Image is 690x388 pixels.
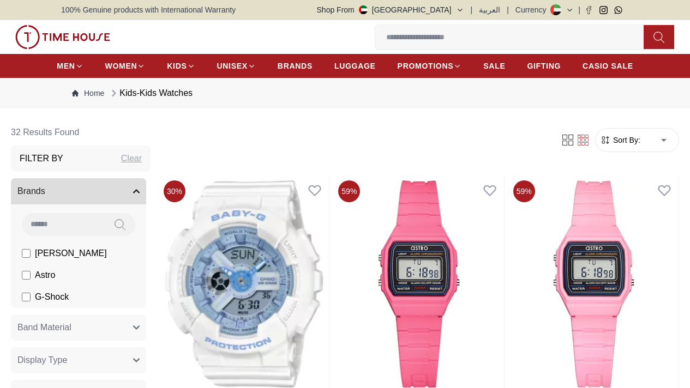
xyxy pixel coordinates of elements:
span: 59 % [338,180,360,202]
span: Brands [17,185,45,198]
a: Home [72,88,104,99]
a: GIFTING [527,56,561,76]
nav: Breadcrumb [61,78,629,108]
span: WOMEN [105,60,137,71]
span: BRANDS [278,60,313,71]
img: ... [15,25,110,49]
a: Instagram [599,6,608,14]
a: BRANDS [278,56,313,76]
img: United Arab Emirates [359,5,368,14]
a: LUGGAGE [334,56,376,76]
input: G-Shock [22,293,31,301]
button: Shop From[GEOGRAPHIC_DATA] [317,4,464,15]
span: Sort By: [611,135,640,145]
button: Band Material [11,314,146,341]
div: Currency [515,4,551,15]
input: [PERSON_NAME] [22,249,31,258]
a: SALE [483,56,505,76]
a: WOMEN [105,56,146,76]
a: CASIO SALE [583,56,633,76]
span: UNISEX [217,60,248,71]
a: Whatsapp [614,6,622,14]
a: KIDS [167,56,195,76]
div: Clear [121,152,142,165]
span: | [507,4,509,15]
span: 30 % [164,180,185,202]
span: Display Type [17,354,67,367]
a: PROMOTIONS [398,56,462,76]
span: [PERSON_NAME] [35,247,107,260]
button: Brands [11,178,146,204]
div: Kids-Kids Watches [109,87,193,100]
button: Display Type [11,347,146,373]
span: | [471,4,473,15]
span: G-Shock [35,290,69,304]
span: Astro [35,269,55,282]
span: MEN [57,60,75,71]
span: KIDS [167,60,187,71]
span: SALE [483,60,505,71]
button: العربية [479,4,500,15]
button: Sort By: [600,135,640,145]
a: MEN [57,56,83,76]
a: Facebook [585,6,593,14]
span: CASIO SALE [583,60,633,71]
a: UNISEX [217,56,256,76]
span: 100% Genuine products with International Warranty [61,4,236,15]
span: LUGGAGE [334,60,376,71]
span: GIFTING [527,60,561,71]
span: PROMOTIONS [398,60,454,71]
h3: Filter By [20,152,63,165]
span: 59 % [513,180,535,202]
span: | [578,4,580,15]
h6: 32 Results Found [11,119,151,145]
input: Astro [22,271,31,280]
span: Band Material [17,321,71,334]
